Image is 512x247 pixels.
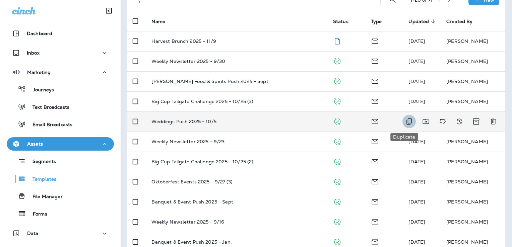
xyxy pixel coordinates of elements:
[151,59,225,64] p: Weekly Newsletter 2025 - 9/30
[441,172,505,192] td: [PERSON_NAME]
[419,115,433,128] button: Move to folder
[408,159,425,165] span: Caitlin Wilson
[151,79,269,84] p: [PERSON_NAME] Food & Spirits Push 2025 - Sept.
[26,87,54,93] p: Journeys
[446,19,472,24] span: Created By
[487,115,500,128] button: Delete
[7,100,114,114] button: Text Broadcasts
[371,118,379,124] span: Email
[408,58,425,64] span: Caitlin Wilson
[333,238,341,244] span: Published
[333,178,341,184] span: Published
[446,18,481,24] span: Created By
[26,176,56,183] p: Templates
[7,137,114,151] button: Assets
[7,46,114,60] button: Inbox
[333,138,341,144] span: Published
[151,19,165,24] span: Name
[151,119,216,124] p: Weddings Push 2025 - 10/5
[441,212,505,232] td: [PERSON_NAME]
[7,27,114,40] button: Dashboard
[408,199,425,205] span: Caitlin Wilson
[26,104,69,111] p: Text Broadcasts
[441,31,505,51] td: [PERSON_NAME]
[333,58,341,64] span: Published
[371,18,391,24] span: Type
[27,70,51,75] p: Marketing
[408,18,438,24] span: Updated
[151,139,225,144] p: Weekly Newsletter 2025 - 9/23
[100,4,118,17] button: Collapse Sidebar
[333,118,341,124] span: Published
[408,98,425,104] span: Caitlin Wilson
[151,239,232,245] p: Banquet & Event Push 2025 - Jan.
[390,133,418,141] div: Duplicate
[26,159,56,165] p: Segments
[408,78,425,84] span: Caitlin Wilson
[441,192,505,212] td: [PERSON_NAME]
[7,172,114,186] button: Templates
[441,132,505,152] td: [PERSON_NAME]
[333,18,357,24] span: Status
[453,115,466,128] button: View Changelog
[7,66,114,79] button: Marketing
[469,115,483,128] button: Archive
[441,71,505,91] td: [PERSON_NAME]
[333,19,348,24] span: Status
[408,38,425,44] span: Caitlin Wilson
[27,231,39,236] p: Data
[7,117,114,131] button: Email Broadcasts
[408,239,425,245] span: Caitlin Wilson
[7,227,114,240] button: Data
[371,58,379,64] span: Email
[27,50,40,56] p: Inbox
[26,211,47,218] p: Forms
[7,154,114,168] button: Segments
[371,37,379,44] span: Email
[441,51,505,71] td: [PERSON_NAME]
[408,219,425,225] span: Caitlin Wilson
[436,115,449,128] button: Add tags
[27,141,43,147] p: Assets
[151,38,216,44] p: Harvest Brunch 2025 - 11/9
[408,179,425,185] span: Caitlin Wilson
[151,159,253,164] p: Big Cup Tailgate Challenge 2025 - 10/25 (2)
[333,98,341,104] span: Published
[333,158,341,164] span: Published
[441,152,505,172] td: [PERSON_NAME]
[151,179,233,184] p: Oktoberfest Events 2025 - 9/27 (3)
[371,238,379,244] span: Email
[151,99,253,104] p: Big Cup Tailgate Challenge 2025 - 10/25 (3)
[441,91,505,111] td: [PERSON_NAME]
[371,198,379,204] span: Email
[371,218,379,224] span: Email
[151,18,174,24] span: Name
[402,115,416,128] button: Duplicate
[333,37,341,44] span: Draft
[371,178,379,184] span: Email
[7,82,114,96] button: Journeys
[26,194,63,200] p: File Manager
[151,199,235,204] p: Banquet & Event Push 2025 - Sept.
[408,139,425,145] span: Caitlin Wilson
[7,207,114,221] button: Forms
[371,138,379,144] span: Email
[371,78,379,84] span: Email
[333,218,341,224] span: Published
[7,189,114,203] button: File Manager
[333,78,341,84] span: Published
[333,198,341,204] span: Published
[408,19,429,24] span: Updated
[371,19,382,24] span: Type
[151,219,224,225] p: Weekly Newsletter 2025 - 9/16
[27,31,52,36] p: Dashboard
[26,122,72,128] p: Email Broadcasts
[371,98,379,104] span: Email
[371,158,379,164] span: Email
